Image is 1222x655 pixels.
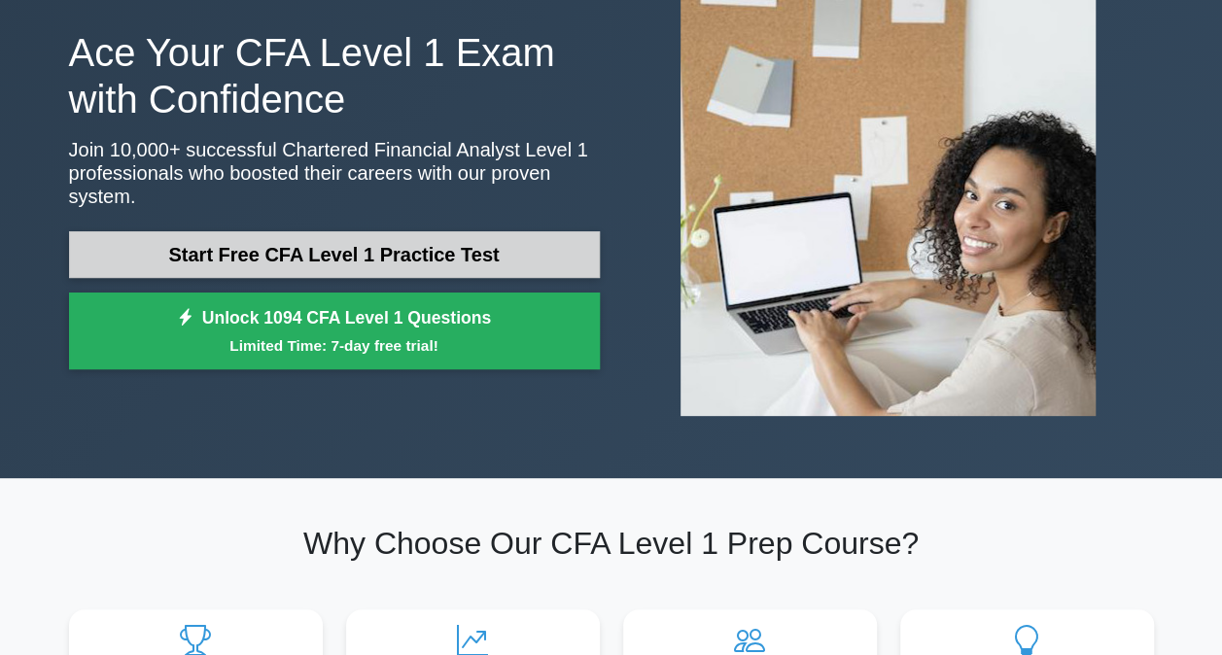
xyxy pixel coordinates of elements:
h1: Ace Your CFA Level 1 Exam with Confidence [69,29,600,122]
h2: Why Choose Our CFA Level 1 Prep Course? [69,525,1154,562]
p: Join 10,000+ successful Chartered Financial Analyst Level 1 professionals who boosted their caree... [69,138,600,208]
a: Unlock 1094 CFA Level 1 QuestionsLimited Time: 7-day free trial! [69,293,600,370]
a: Start Free CFA Level 1 Practice Test [69,231,600,278]
small: Limited Time: 7-day free trial! [93,334,576,357]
